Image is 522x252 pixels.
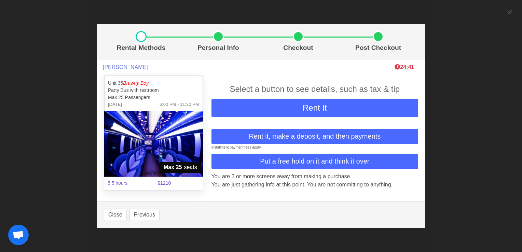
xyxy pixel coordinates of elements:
span: [PERSON_NAME] [103,64,148,70]
button: Previous [129,209,160,221]
img: 35%2002.jpg [104,111,203,177]
span: seats [160,162,201,173]
button: Put a free hold on it and think it over [211,154,418,169]
small: Installment payment fees apply [211,145,261,149]
span: [DATE] [108,101,122,108]
span: Rent it, make a deposit, and then payments [249,131,381,141]
button: Close [104,209,127,221]
span: Rent It [303,103,327,112]
span: 6:00 PM - 11:30 PM [160,101,199,108]
b: 24:41 [395,64,414,70]
p: Party Bus with restroom [108,87,199,94]
em: Brawny Boy [123,80,149,86]
span: Put a free hold on it and think it over [260,156,369,166]
button: Rent it, make a deposit, and then payments [211,129,418,144]
p: Unit 35 [108,80,199,87]
p: Post Checkout [341,43,415,53]
span: The clock is ticking ⁠— this timer shows how long we'll hold this limo during checkout. If time r... [395,64,414,70]
button: Rent It [211,99,418,117]
p: Max 25 Passengers [108,94,199,101]
p: Checkout [261,43,335,53]
p: Rental Methods [107,43,176,53]
a: Open chat [8,225,29,245]
p: Personal Info [181,43,256,53]
span: 5.5 hours [104,176,153,191]
div: Select a button to see details, such as tax & tip [211,83,418,95]
strong: Max 25 [164,163,182,171]
p: You are 3 or more screens away from making a purchase. [211,172,418,181]
p: You are just gathering info at this point. You are not committing to anything. [211,181,418,189]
